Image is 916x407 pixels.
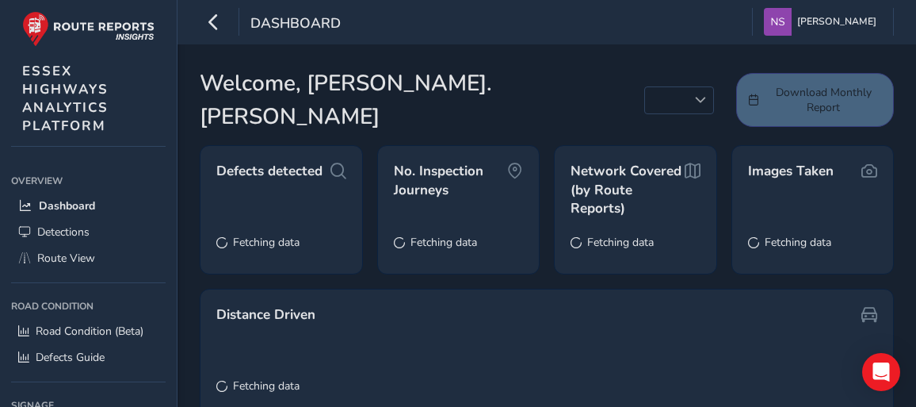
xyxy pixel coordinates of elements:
[39,198,95,213] span: Dashboard
[22,62,109,135] span: ESSEX HIGHWAYS ANALYTICS PLATFORM
[11,169,166,193] div: Overview
[37,251,95,266] span: Route View
[37,225,90,240] span: Detections
[250,13,341,36] span: Dashboard
[765,235,831,250] span: Fetching data
[200,67,644,133] span: Welcome, [PERSON_NAME].[PERSON_NAME]
[11,318,166,344] a: Road Condition (Beta)
[36,324,143,339] span: Road Condition (Beta)
[233,378,300,394] span: Fetching data
[764,8,882,36] button: [PERSON_NAME]
[11,344,166,371] a: Defects Guide
[216,305,315,324] span: Distance Driven
[764,8,792,36] img: diamond-layout
[587,235,654,250] span: Fetching data
[233,235,300,250] span: Fetching data
[11,294,166,318] div: Road Condition
[22,11,155,47] img: rr logo
[410,235,477,250] span: Fetching data
[11,193,166,219] a: Dashboard
[797,8,876,36] span: [PERSON_NAME]
[11,245,166,271] a: Route View
[216,162,323,181] span: Defects detected
[11,219,166,245] a: Detections
[571,162,685,218] span: Network Covered (by Route Reports)
[748,162,834,181] span: Images Taken
[394,162,508,199] span: No. Inspection Journeys
[862,353,900,391] div: Open Intercom Messenger
[36,350,105,365] span: Defects Guide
